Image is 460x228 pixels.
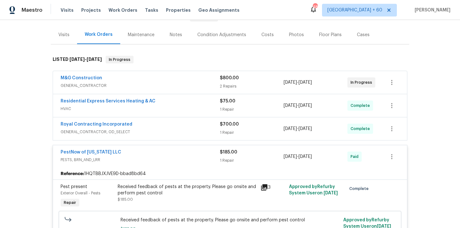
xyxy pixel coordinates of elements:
[61,185,87,189] span: Pest present
[299,154,312,159] span: [DATE]
[284,80,297,85] span: [DATE]
[324,191,338,195] span: [DATE]
[284,103,297,108] span: [DATE]
[220,157,284,164] div: 1 Repair
[69,57,102,62] span: -
[351,126,372,132] span: Complete
[69,57,85,62] span: [DATE]
[299,127,312,131] span: [DATE]
[128,32,154,38] div: Maintenance
[412,7,450,13] span: [PERSON_NAME]
[299,103,312,108] span: [DATE]
[61,122,132,127] a: Royal Contracting Incorporated
[118,198,133,201] span: $185.00
[319,32,342,38] div: Floor Plans
[220,99,235,103] span: $75.00
[22,7,43,13] span: Maestro
[61,199,79,206] span: Repair
[220,122,239,127] span: $700.00
[108,7,137,13] span: Work Orders
[284,126,312,132] span: -
[351,153,361,160] span: Paid
[198,7,240,13] span: Geo Assignments
[61,157,220,163] span: PESTS, BRN_AND_LRR
[351,102,372,109] span: Complete
[144,16,218,20] span: Listed
[118,184,257,196] div: Received feedback of pests at the property. Please go onsite and perform pest control
[289,32,304,38] div: Photos
[220,83,284,89] div: 2 Repairs
[284,79,312,86] span: -
[106,56,133,63] span: In Progress
[85,31,113,38] div: Work Orders
[51,16,64,20] span: [DATE]
[349,186,371,192] span: Complete
[327,7,382,13] span: [GEOGRAPHIC_DATA] + 60
[158,16,186,20] span: -
[53,168,407,179] div: 1HQTBBJXJVE9D-bbad8bd64
[284,127,297,131] span: [DATE]
[61,191,100,195] span: Exterior Overall - Pests
[61,106,220,112] span: HVAC
[61,150,121,154] a: PestNow of [US_STATE] LLC
[220,150,237,154] span: $185.00
[61,99,155,103] a: Residential Express Services Heating & AC
[284,154,297,159] span: [DATE]
[51,49,409,70] div: LISTED [DATE]-[DATE]In Progress
[61,82,220,89] span: GENERAL_CONTRACTOR
[289,185,338,195] span: Approved by Refurby System User on
[260,184,285,191] div: 3
[284,102,312,109] span: -
[351,79,375,86] span: In Progress
[61,171,84,177] b: Reference:
[173,16,186,20] span: [DATE]
[81,7,101,13] span: Projects
[170,32,182,38] div: Notes
[158,16,171,20] span: [DATE]
[58,32,69,38] div: Visits
[121,217,340,223] span: Received feedback of pests at the property. Please go onsite and perform pest control
[220,76,239,80] span: $800.00
[220,106,284,113] div: 1 Repair
[261,32,274,38] div: Costs
[197,32,246,38] div: Condition Adjustments
[284,153,312,160] span: -
[61,129,220,135] span: GENERAL_CONTRACTOR, OD_SELECT
[166,7,191,13] span: Properties
[299,80,312,85] span: [DATE]
[357,32,370,38] div: Cases
[87,57,102,62] span: [DATE]
[61,7,74,13] span: Visits
[61,76,102,80] a: M&G Construction
[313,4,317,10] div: 487
[145,8,158,12] span: Tasks
[53,56,102,63] h6: LISTED
[220,129,284,136] div: 1 Repair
